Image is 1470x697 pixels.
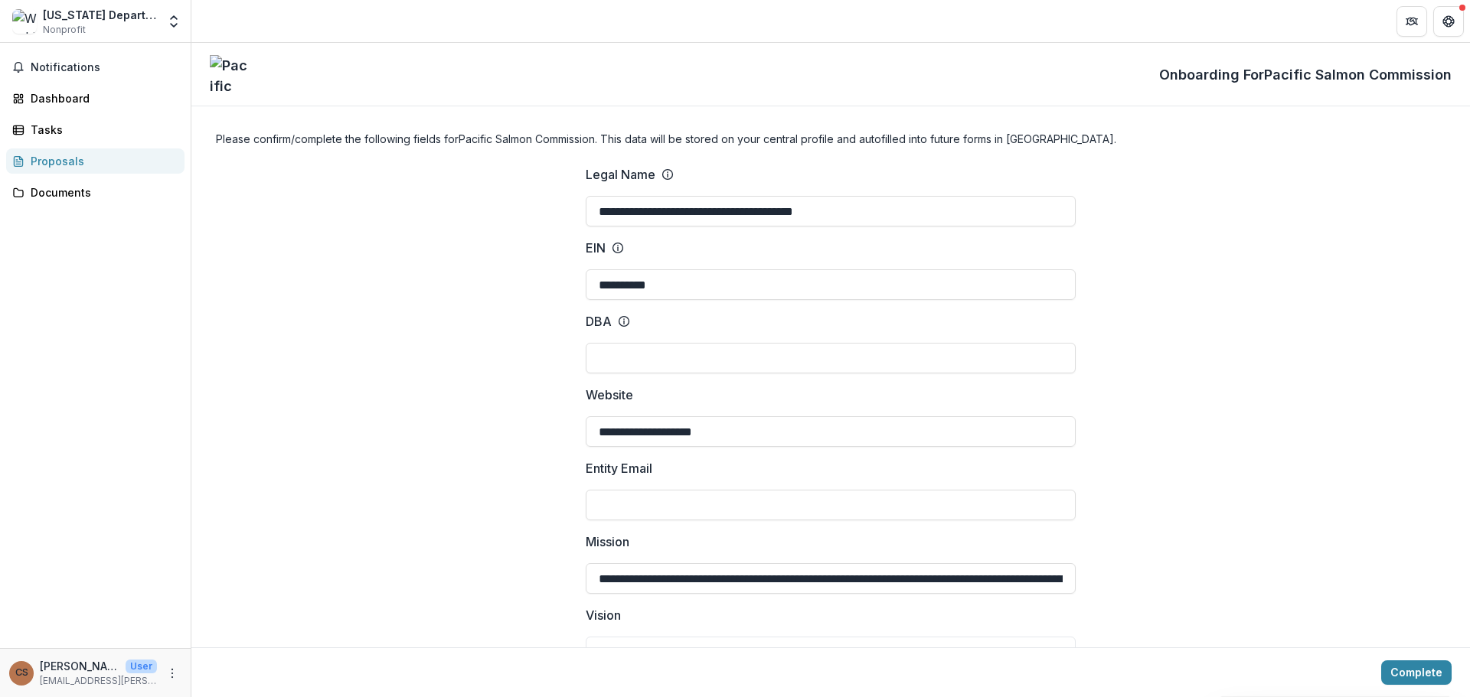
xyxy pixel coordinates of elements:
[31,122,172,138] div: Tasks
[1159,64,1452,85] p: Onboarding For Pacific Salmon Commission
[1396,6,1427,37] button: Partners
[586,312,612,331] p: DBA
[6,55,185,80] button: Notifications
[6,148,185,174] a: Proposals
[1433,6,1464,37] button: Get Help
[43,23,86,37] span: Nonprofit
[6,86,185,111] a: Dashboard
[586,459,652,477] p: Entity Email
[126,660,157,673] p: User
[216,131,1445,147] h4: Please confirm/complete the following fields for Pacific Salmon Commission . This data will be st...
[586,533,629,551] p: Mission
[40,658,119,674] p: [PERSON_NAME]
[586,386,633,404] p: Website
[31,61,178,74] span: Notifications
[43,7,157,23] div: [US_STATE] Department of Fish and Wildlife
[586,239,606,257] p: EIN
[586,165,655,184] p: Legal Name
[586,606,621,624] p: Vision
[6,117,185,142] a: Tasks
[163,6,185,37] button: Open entity switcher
[31,90,172,106] div: Dashboard
[6,180,185,205] a: Documents
[210,55,248,93] img: Pacific Salmon Commission logo
[40,674,157,688] p: [EMAIL_ADDRESS][PERSON_NAME][DOMAIN_NAME]
[1381,660,1452,685] button: Complete
[12,9,37,34] img: Washington Department of Fish and Wildlife
[31,184,172,200] div: Documents
[31,153,172,169] div: Proposals
[163,664,181,682] button: More
[15,668,28,678] div: Chanice Sweeney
